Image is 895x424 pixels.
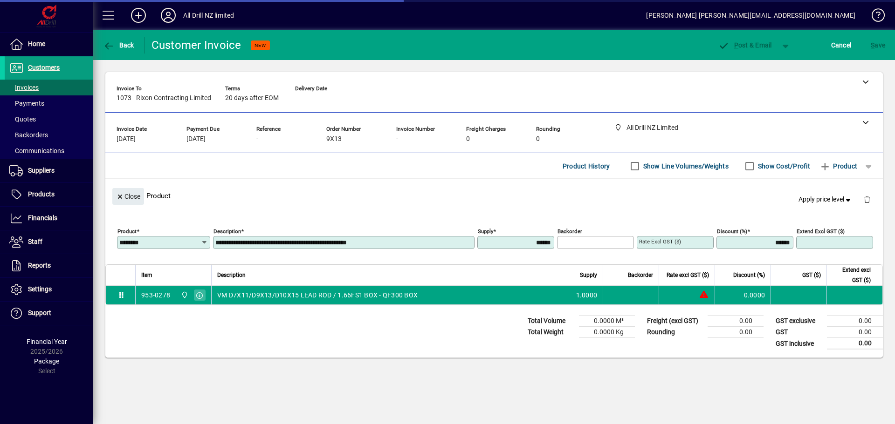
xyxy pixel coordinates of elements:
span: VM D7X11/D9X13/D10X15 LEAD ROD / 1.66FS1 BOX - QF300 BOX [217,290,418,300]
mat-label: Extend excl GST ($) [797,228,845,235]
span: Close [116,189,140,204]
span: Settings [28,285,52,293]
span: ave [871,38,885,53]
button: Product [815,158,862,175]
a: Staff [5,230,93,254]
a: Reports [5,254,93,277]
span: - [256,135,258,143]
span: GST ($) [802,270,821,280]
span: - [295,94,297,102]
span: Financials [28,214,57,222]
div: All Drill NZ limited [183,8,234,23]
app-page-header-button: Back [93,37,145,54]
button: Cancel [829,37,854,54]
span: NEW [255,42,266,48]
span: Apply price level [799,195,853,204]
td: Total Weight [523,327,579,338]
span: Package [34,357,59,365]
span: Payments [9,100,44,107]
span: Discount (%) [733,270,765,280]
span: Communications [9,147,64,155]
td: 0.0000 Kg [579,327,635,338]
mat-label: Rate excl GST ($) [639,238,681,245]
span: Home [28,40,45,47]
span: Products [28,190,55,198]
a: Suppliers [5,159,93,182]
button: Back [101,37,137,54]
a: Financials [5,207,93,230]
span: Rate excl GST ($) [667,270,709,280]
td: 0.00 [708,316,764,327]
span: Staff [28,238,42,245]
div: Product [105,179,883,213]
button: Close [112,188,144,205]
mat-label: Product [117,228,137,235]
span: [DATE] [117,135,136,143]
span: Reports [28,262,51,269]
td: 0.0000 [715,286,771,304]
a: Settings [5,278,93,301]
span: Invoices [9,84,39,91]
button: Post & Email [713,37,777,54]
span: Item [141,270,152,280]
mat-label: Supply [478,228,493,235]
mat-label: Description [213,228,241,235]
button: Product History [559,158,614,175]
span: Support [28,309,51,316]
td: 0.00 [827,316,883,327]
mat-label: Discount (%) [717,228,747,235]
a: Quotes [5,111,93,127]
span: Product [819,159,857,174]
div: 953-0278 [141,290,170,300]
td: GST exclusive [771,316,827,327]
app-page-header-button: Delete [856,195,878,203]
a: Home [5,33,93,56]
span: Product History [563,159,610,174]
span: Backorders [9,131,48,139]
span: 20 days after EOM [225,94,279,102]
button: Delete [856,188,878,210]
span: 0 [536,135,540,143]
button: Profile [153,7,183,24]
td: Total Volume [523,316,579,327]
a: Communications [5,143,93,159]
div: Customer Invoice [151,38,241,53]
td: 0.00 [827,338,883,350]
td: Freight (excl GST) [642,316,708,327]
span: S [871,41,874,49]
button: Apply price level [795,191,856,208]
span: [DATE] [186,135,206,143]
td: GST inclusive [771,338,827,350]
span: ost & Email [718,41,772,49]
span: Supply [580,270,597,280]
span: Extend excl GST ($) [833,265,871,285]
div: [PERSON_NAME] [PERSON_NAME][EMAIL_ADDRESS][DOMAIN_NAME] [646,8,855,23]
span: Customers [28,64,60,71]
span: All Drill NZ Limited [179,290,189,300]
a: Payments [5,95,93,111]
td: Rounding [642,327,708,338]
span: Financial Year [27,338,67,345]
a: Backorders [5,127,93,143]
span: Quotes [9,115,36,123]
mat-label: Backorder [558,228,582,235]
button: Add [124,7,153,24]
span: P [734,41,738,49]
a: Invoices [5,80,93,95]
td: GST [771,327,827,338]
a: Knowledge Base [865,2,883,32]
span: 0 [466,135,470,143]
label: Show Line Volumes/Weights [641,162,729,171]
span: Description [217,270,246,280]
span: 9X13 [326,135,342,143]
td: 0.0000 M³ [579,316,635,327]
td: 0.00 [827,327,883,338]
td: 0.00 [708,327,764,338]
span: 1073 - Rixon Contracting Limited [117,94,211,102]
button: Save [868,37,888,54]
label: Show Cost/Profit [756,162,810,171]
span: Cancel [831,38,852,53]
a: Products [5,183,93,206]
span: Backorder [628,270,653,280]
span: - [396,135,398,143]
